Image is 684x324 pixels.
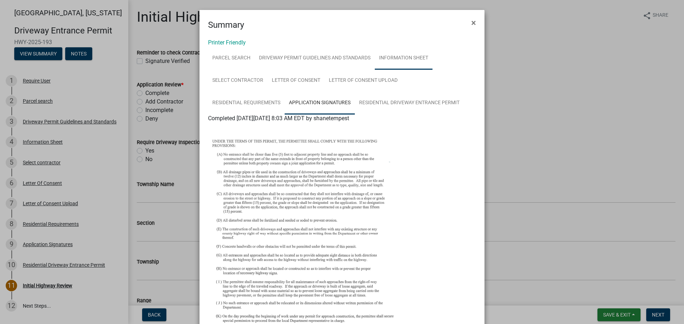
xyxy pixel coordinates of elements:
[466,13,482,33] button: Close
[208,39,246,46] a: Printer Friendly
[208,47,255,70] a: Parcel search
[268,69,325,92] a: Letter Of Consent
[285,92,355,115] a: Application Signatures
[325,69,402,92] a: Letter of Consent Upload
[255,47,375,70] a: Driveway Permit Guidelines and Standards
[208,115,349,122] span: Completed [DATE][DATE] 8:03 AM EDT by shanetempest
[355,92,464,115] a: Residential Driveway Entrance Permit
[208,18,244,31] h4: Summary
[208,69,268,92] a: Select contractor
[208,92,285,115] a: Residential Requirements
[375,47,432,70] a: Information Sheet
[471,18,476,28] span: ×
